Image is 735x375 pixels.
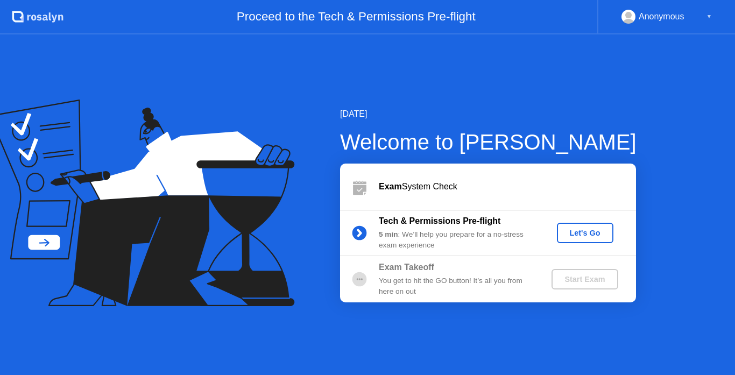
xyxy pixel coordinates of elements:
[561,229,609,237] div: Let's Go
[379,230,398,238] b: 5 min
[340,108,637,121] div: [DATE]
[557,223,613,243] button: Let's Go
[340,126,637,158] div: Welcome to [PERSON_NAME]
[379,263,434,272] b: Exam Takeoff
[379,275,534,298] div: You get to hit the GO button! It’s all you from here on out
[379,229,534,251] div: : We’ll help you prepare for a no-stress exam experience
[706,10,712,24] div: ▼
[552,269,618,289] button: Start Exam
[379,180,636,193] div: System Check
[639,10,684,24] div: Anonymous
[379,182,402,191] b: Exam
[556,275,613,284] div: Start Exam
[379,216,500,225] b: Tech & Permissions Pre-flight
